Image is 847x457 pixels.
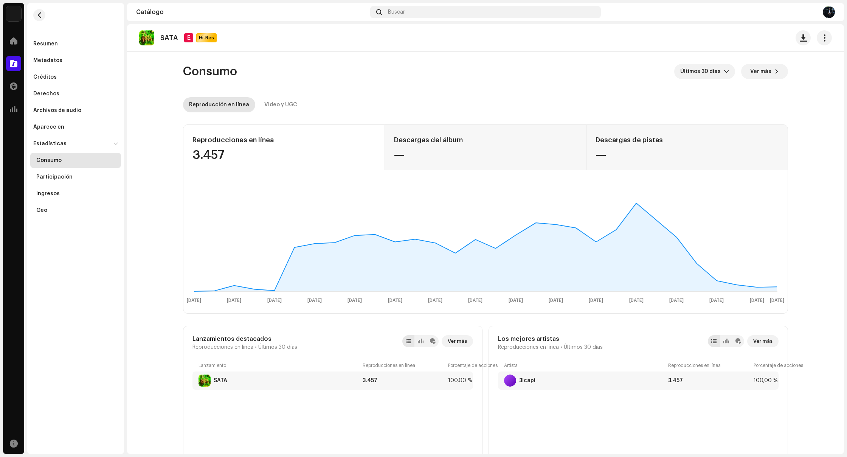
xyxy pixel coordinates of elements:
[428,298,442,303] text: [DATE]
[668,378,751,384] div: 3.457
[724,64,729,79] div: dropdown trigger
[629,298,644,303] text: [DATE]
[30,136,121,218] re-m-nav-dropdown: Estadísticas
[394,134,577,146] div: Descargas del álbum
[388,9,405,15] span: Buscar
[560,344,562,350] span: •
[33,74,57,80] div: Créditos
[33,141,67,147] div: Estadísticas
[388,298,402,303] text: [DATE]
[36,191,60,197] div: Ingresos
[30,70,121,85] re-m-nav-item: Créditos
[255,344,257,350] span: •
[30,186,121,201] re-m-nav-item: Ingresos
[30,86,121,101] re-m-nav-item: Derechos
[448,334,467,349] span: Ver más
[596,134,779,146] div: Descargas de pistas
[504,362,665,368] div: Artista
[192,335,297,343] div: Lanzamientos destacados
[509,298,523,303] text: [DATE]
[394,149,577,161] div: —
[267,298,282,303] text: [DATE]
[498,344,559,350] span: Reproducciones en línea
[363,378,445,384] div: 3.457
[448,362,467,368] div: Porcentaje de acciones
[36,207,47,213] div: Geo
[136,9,367,15] div: Catálogo
[199,375,211,387] img: E12A6252-BB01-48A9-9940-75AFBB7FC42C
[741,64,788,79] button: Ver más
[6,6,21,21] img: 297a105e-aa6c-4183-9ff4-27133c00f2e2
[669,298,684,303] text: [DATE]
[680,64,724,79] span: Últimos 30 días
[750,298,764,303] text: [DATE]
[192,149,375,161] div: 3.457
[747,335,779,347] button: Ver más
[564,344,603,350] span: Últimos 30 días
[33,58,62,64] div: Metadatos
[139,30,154,45] img: e12a6252-bb01-48a9-9940-75afbb7fc42c
[30,203,121,218] re-m-nav-item: Geo
[33,41,58,47] div: Resumen
[30,153,121,168] re-m-nav-item: Consumo
[754,378,773,384] div: 100,00 %
[589,298,603,303] text: [DATE]
[30,169,121,185] re-m-nav-item: Participación
[214,378,227,384] div: SATA
[347,298,362,303] text: [DATE]
[184,33,193,42] div: E
[187,298,201,303] text: [DATE]
[192,344,253,350] span: Reproducciones en línea
[442,335,473,347] button: Ver más
[199,362,360,368] div: Lanzamiento
[183,64,237,79] span: Consumo
[33,124,64,130] div: Aparece en
[33,107,81,113] div: Archivos de audio
[227,298,241,303] text: [DATE]
[750,64,771,79] span: Ver más
[468,298,482,303] text: [DATE]
[770,298,784,303] text: [DATE]
[192,134,375,146] div: Reproducciones en línea
[709,298,724,303] text: [DATE]
[197,35,216,41] span: Hi-Res
[264,97,297,112] div: Video y UGC
[754,362,773,368] div: Porcentaje de acciones
[519,378,535,384] div: 3lcapi
[549,298,563,303] text: [DATE]
[36,174,73,180] div: Participación
[189,97,249,112] div: Reproducción en línea
[596,149,779,161] div: —
[823,6,835,18] img: e659d5ec-1653-4f22-a2a6-b03bb28f7fa1
[448,378,467,384] div: 100,00 %
[30,36,121,51] re-m-nav-item: Resumen
[363,362,445,368] div: Reproducciones en línea
[30,103,121,118] re-m-nav-item: Archivos de audio
[668,362,751,368] div: Reproducciones en línea
[30,53,121,68] re-m-nav-item: Metadatos
[33,91,59,97] div: Derechos
[307,298,322,303] text: [DATE]
[258,344,297,350] span: Últimos 30 días
[30,120,121,135] re-m-nav-item: Aparece en
[753,334,773,349] span: Ver más
[498,335,603,343] div: Los mejores artistas
[160,34,178,42] p: SATA
[36,157,62,163] div: Consumo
